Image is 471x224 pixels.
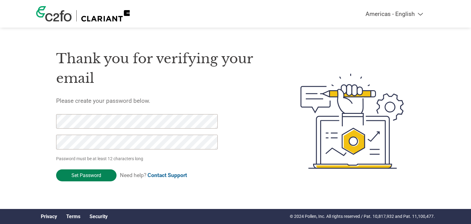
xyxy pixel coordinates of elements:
[36,6,72,21] img: c2fo logo
[56,169,117,181] input: Set Password
[56,156,220,162] p: Password must be at least 12 characters long
[81,10,130,21] img: Clariant
[41,214,57,219] a: Privacy
[56,49,271,88] h1: Thank you for verifying your email
[290,213,435,220] p: © 2024 Pollen, Inc. All rights reserved / Pat. 10,817,932 and Pat. 11,100,477.
[66,214,80,219] a: Terms
[90,214,108,219] a: Security
[120,172,187,178] span: Need help?
[289,40,415,203] img: create-password
[56,97,271,104] h5: Please create your password below.
[147,172,187,178] a: Contact Support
